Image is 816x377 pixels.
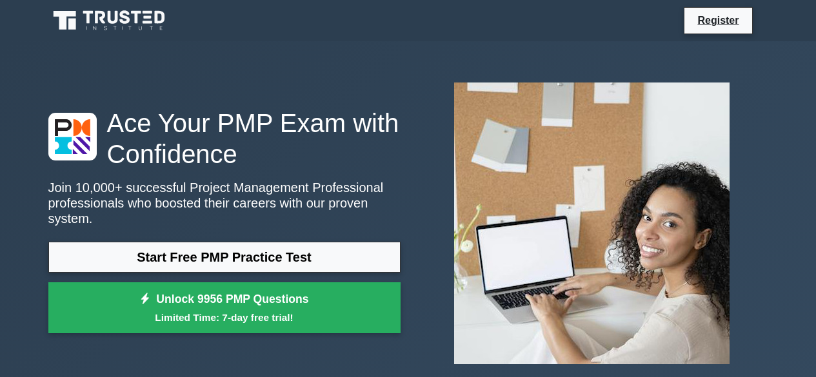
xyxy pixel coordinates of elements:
[48,108,401,169] h1: Ace Your PMP Exam with Confidence
[48,242,401,273] a: Start Free PMP Practice Test
[65,310,384,325] small: Limited Time: 7-day free trial!
[690,12,746,28] a: Register
[48,180,401,226] p: Join 10,000+ successful Project Management Professional professionals who boosted their careers w...
[48,282,401,334] a: Unlock 9956 PMP QuestionsLimited Time: 7-day free trial!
